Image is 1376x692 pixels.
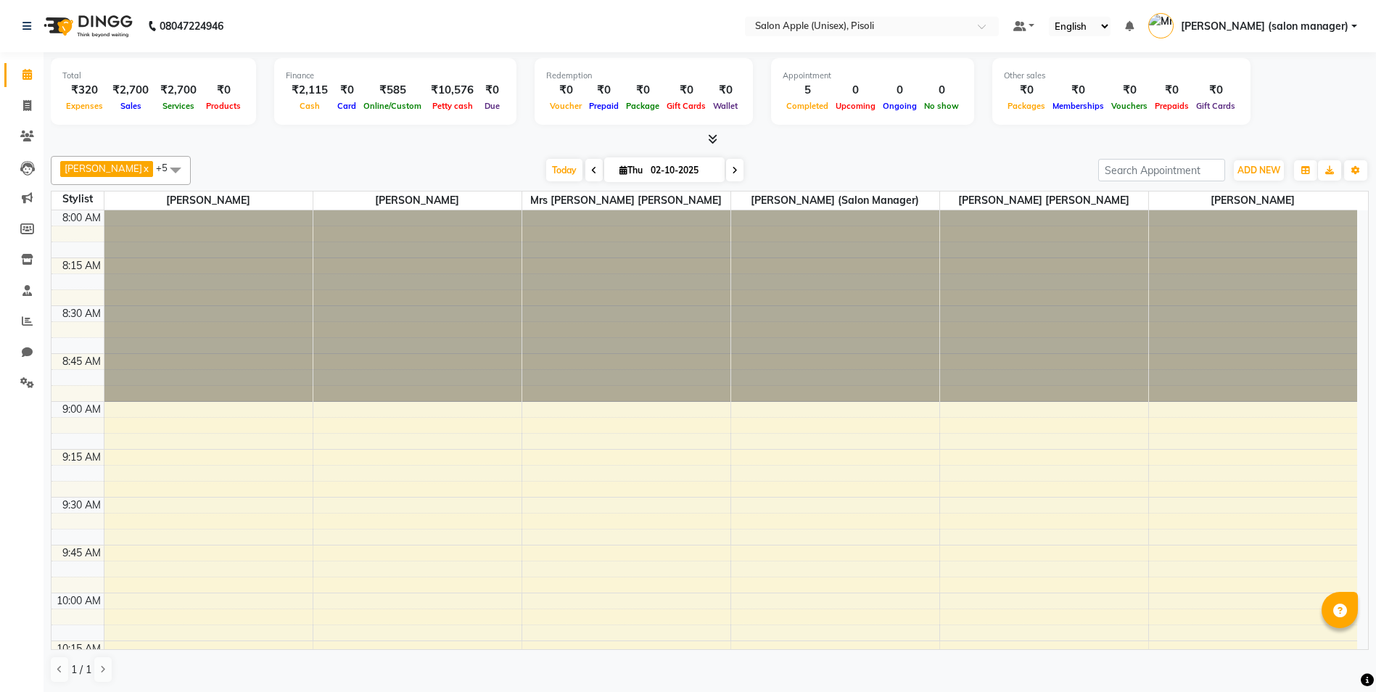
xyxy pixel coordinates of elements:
[709,101,741,111] span: Wallet
[107,82,155,99] div: ₹2,700
[731,191,939,210] span: [PERSON_NAME] (salon manager)
[1181,19,1348,34] span: [PERSON_NAME] (salon manager)
[54,641,104,656] div: 10:15 AM
[117,101,145,111] span: Sales
[663,101,709,111] span: Gift Cards
[646,160,719,181] input: 2025-10-02
[202,101,244,111] span: Products
[65,162,142,174] span: [PERSON_NAME]
[879,101,920,111] span: Ongoing
[59,210,104,226] div: 8:00 AM
[160,6,223,46] b: 08047224946
[616,165,646,176] span: Thu
[142,162,149,174] a: x
[1049,82,1108,99] div: ₹0
[429,101,477,111] span: Petty cash
[783,101,832,111] span: Completed
[832,82,879,99] div: 0
[1192,82,1239,99] div: ₹0
[52,191,104,207] div: Stylist
[59,450,104,465] div: 9:15 AM
[360,101,425,111] span: Online/Custom
[1108,101,1151,111] span: Vouchers
[1151,101,1192,111] span: Prepaids
[360,82,425,99] div: ₹585
[1108,82,1151,99] div: ₹0
[546,101,585,111] span: Voucher
[1151,82,1192,99] div: ₹0
[296,101,324,111] span: Cash
[1192,101,1239,111] span: Gift Cards
[62,101,107,111] span: Expenses
[783,70,963,82] div: Appointment
[313,191,522,210] span: [PERSON_NAME]
[940,191,1148,210] span: [PERSON_NAME] [PERSON_NAME]
[522,191,730,210] span: Mrs [PERSON_NAME] [PERSON_NAME]
[286,70,505,82] div: Finance
[783,82,832,99] div: 5
[1049,101,1108,111] span: Memberships
[1004,101,1049,111] span: Packages
[585,101,622,111] span: Prepaid
[622,101,663,111] span: Package
[1237,165,1280,176] span: ADD NEW
[62,82,107,99] div: ₹320
[59,258,104,273] div: 8:15 AM
[202,82,244,99] div: ₹0
[1148,13,1174,38] img: Mrs. Poonam Bansal (salon manager)
[104,191,313,210] span: [PERSON_NAME]
[37,6,136,46] img: logo
[159,101,198,111] span: Services
[71,662,91,677] span: 1 / 1
[334,82,360,99] div: ₹0
[1234,160,1284,181] button: ADD NEW
[59,545,104,561] div: 9:45 AM
[59,402,104,417] div: 9:00 AM
[59,498,104,513] div: 9:30 AM
[546,159,582,181] span: Today
[334,101,360,111] span: Card
[920,82,963,99] div: 0
[585,82,622,99] div: ₹0
[286,82,334,99] div: ₹2,115
[59,306,104,321] div: 8:30 AM
[62,70,244,82] div: Total
[481,101,503,111] span: Due
[546,82,585,99] div: ₹0
[479,82,505,99] div: ₹0
[1098,159,1225,181] input: Search Appointment
[54,593,104,609] div: 10:00 AM
[1004,70,1239,82] div: Other sales
[832,101,879,111] span: Upcoming
[59,354,104,369] div: 8:45 AM
[425,82,479,99] div: ₹10,576
[709,82,741,99] div: ₹0
[879,82,920,99] div: 0
[622,82,663,99] div: ₹0
[1149,191,1358,210] span: [PERSON_NAME]
[920,101,963,111] span: No show
[156,162,178,173] span: +5
[546,70,741,82] div: Redemption
[155,82,202,99] div: ₹2,700
[1004,82,1049,99] div: ₹0
[663,82,709,99] div: ₹0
